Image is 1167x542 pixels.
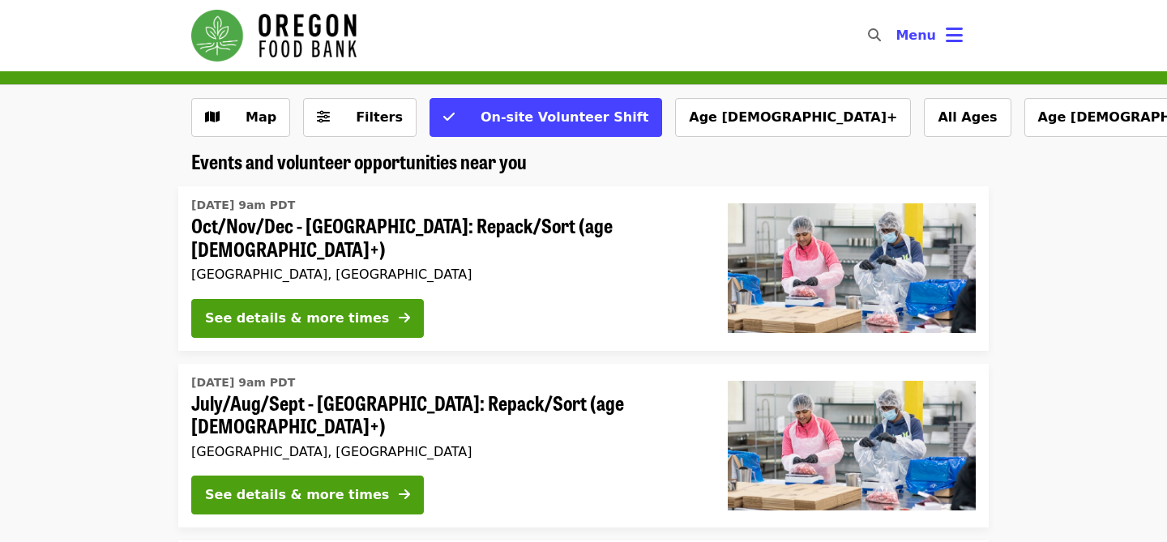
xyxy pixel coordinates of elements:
[924,98,1011,137] button: All Ages
[191,299,424,338] button: See details & more times
[728,203,976,333] img: Oct/Nov/Dec - Beaverton: Repack/Sort (age 10+) organized by Oregon Food Bank
[191,10,357,62] img: Oregon Food Bank - Home
[191,444,702,459] div: [GEOGRAPHIC_DATA], [GEOGRAPHIC_DATA]
[399,487,410,502] i: arrow-right icon
[443,109,455,125] i: check icon
[205,109,220,125] i: map icon
[191,214,702,261] span: Oct/Nov/Dec - [GEOGRAPHIC_DATA]: Repack/Sort (age [DEMOGRAPHIC_DATA]+)
[399,310,410,326] i: arrow-right icon
[896,28,936,43] span: Menu
[675,98,911,137] button: Age [DEMOGRAPHIC_DATA]+
[205,309,389,328] div: See details & more times
[946,23,963,47] i: bars icon
[246,109,276,125] span: Map
[356,109,403,125] span: Filters
[191,197,295,214] time: [DATE] 9am PDT
[178,364,989,528] a: See details for "July/Aug/Sept - Beaverton: Repack/Sort (age 10+)"
[178,186,989,351] a: See details for "Oct/Nov/Dec - Beaverton: Repack/Sort (age 10+)"
[191,267,702,282] div: [GEOGRAPHIC_DATA], [GEOGRAPHIC_DATA]
[303,98,417,137] button: Filters (0 selected)
[481,109,648,125] span: On-site Volunteer Shift
[191,476,424,514] button: See details & more times
[883,16,976,55] button: Toggle account menu
[191,391,702,438] span: July/Aug/Sept - [GEOGRAPHIC_DATA]: Repack/Sort (age [DEMOGRAPHIC_DATA]+)
[317,109,330,125] i: sliders-h icon
[205,485,389,505] div: See details & more times
[430,98,662,137] button: On-site Volunteer Shift
[891,16,904,55] input: Search
[868,28,881,43] i: search icon
[728,381,976,510] img: July/Aug/Sept - Beaverton: Repack/Sort (age 10+) organized by Oregon Food Bank
[191,147,527,175] span: Events and volunteer opportunities near you
[191,98,290,137] button: Show map view
[191,374,295,391] time: [DATE] 9am PDT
